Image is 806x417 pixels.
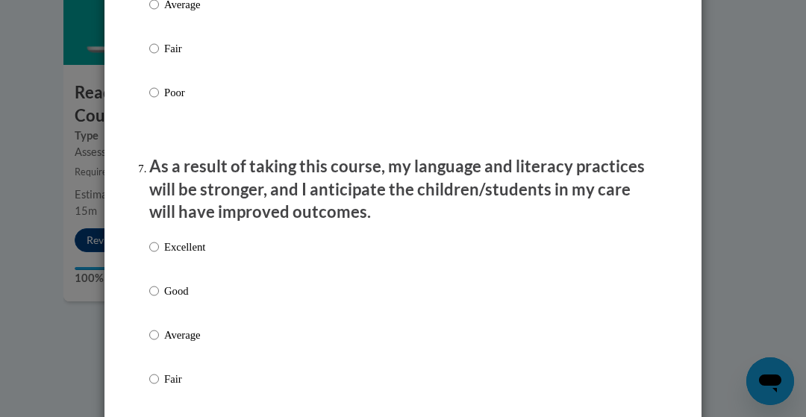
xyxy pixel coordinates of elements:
input: Poor [149,84,159,101]
p: Poor [164,84,205,101]
p: Fair [164,371,205,387]
p: Average [164,327,205,343]
input: Average [149,327,159,343]
input: Fair [149,371,159,387]
p: As a result of taking this course, my language and literacy practices will be stronger, and I ant... [149,155,657,224]
p: Good [164,283,205,299]
input: Excellent [149,239,159,255]
p: Fair [164,40,205,57]
p: Excellent [164,239,205,255]
input: Good [149,283,159,299]
input: Fair [149,40,159,57]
